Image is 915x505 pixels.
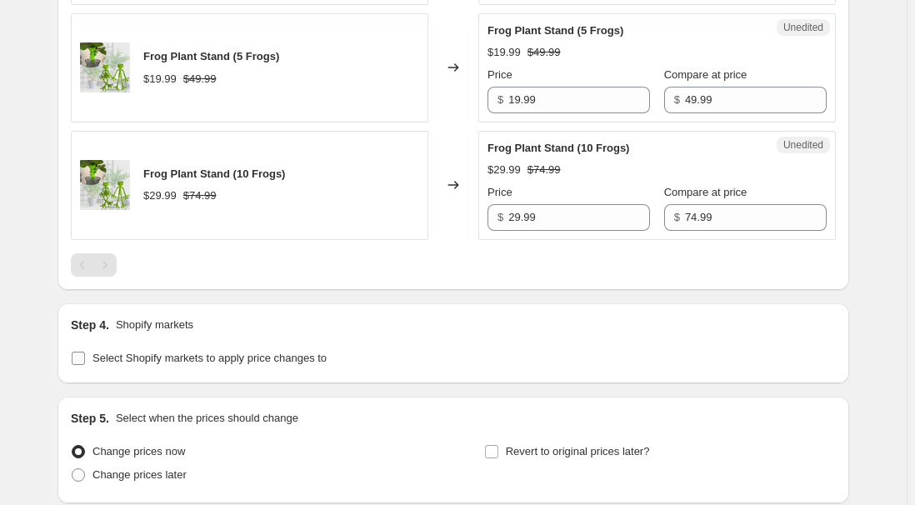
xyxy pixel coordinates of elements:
span: Unedited [783,138,823,152]
img: 4_d91ad378-f830-4f76-8013-4296ac3df24c_80x.jpg [80,160,130,210]
span: $74.99 [527,163,561,176]
span: $29.99 [487,163,521,176]
span: Change prices now [92,445,185,457]
h2: Step 4. [71,317,109,333]
span: Compare at price [664,68,747,81]
span: $ [674,211,680,223]
span: Price [487,186,512,198]
span: $ [674,93,680,106]
span: $19.99 [487,46,521,58]
span: Frog Plant Stand (10 Frogs) [487,142,629,154]
span: Price [487,68,512,81]
span: Frog Plant Stand (5 Frogs) [143,50,279,62]
span: $ [497,93,503,106]
span: Revert to original prices later? [506,445,650,457]
span: $ [497,211,503,223]
nav: Pagination [71,253,117,277]
span: Change prices later [92,468,187,481]
p: Shopify markets [116,317,193,333]
h2: Step 5. [71,410,109,427]
img: 4_d91ad378-f830-4f76-8013-4296ac3df24c_80x.jpg [80,42,130,92]
span: $74.99 [183,189,217,202]
span: Select Shopify markets to apply price changes to [92,352,327,364]
p: Select when the prices should change [116,410,298,427]
span: Unedited [783,21,823,34]
span: $29.99 [143,189,177,202]
span: Frog Plant Stand (10 Frogs) [143,167,285,180]
span: $49.99 [183,72,217,85]
span: $19.99 [143,72,177,85]
span: $49.99 [527,46,561,58]
span: Compare at price [664,186,747,198]
span: Frog Plant Stand (5 Frogs) [487,24,623,37]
